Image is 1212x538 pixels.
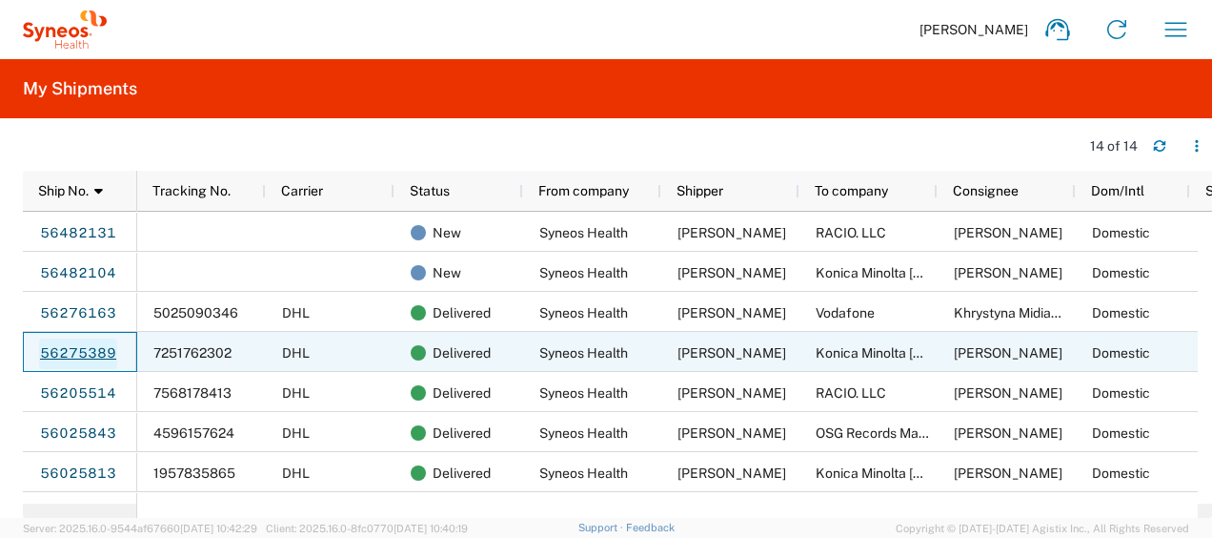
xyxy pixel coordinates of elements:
[39,299,117,329] a: 56276163
[954,466,1062,481] span: Taras Syrotiuk
[433,373,491,413] span: Delivered
[39,218,117,249] a: 56482131
[152,183,231,198] span: Tracking No.
[23,523,257,534] span: Server: 2025.16.0-9544af67660
[153,305,238,321] span: 5025090346
[677,305,786,321] span: Olena Onushko
[433,253,461,293] span: New
[282,466,310,481] span: DHL
[953,183,1019,198] span: Consignee
[282,425,310,441] span: DHL
[677,183,723,198] span: Shipper
[1092,225,1150,240] span: Domestic
[954,305,1074,321] span: Khrystyna Midianko
[433,493,491,533] span: Delivered
[815,183,888,198] span: To company
[39,499,117,529] a: 55906873
[1092,305,1150,321] span: Domestic
[433,333,491,373] span: Delivered
[538,183,629,198] span: From company
[896,520,1189,537] span: Copyright © [DATE]-[DATE] Agistix Inc., All Rights Reserved
[677,385,786,401] span: Olena Onushko
[38,183,89,198] span: Ship No.
[539,425,628,441] span: Syneos Health
[677,345,786,361] span: Olena Onushko
[816,225,886,240] span: RACIO. LLC
[539,265,628,280] span: Syneos Health
[281,183,323,198] span: Carrier
[1091,183,1144,198] span: Dom/Intl
[677,225,786,240] span: Olena Onushko
[677,425,786,441] span: Olena Onushko
[153,385,232,401] span: 7568178413
[39,339,117,369] a: 56275389
[1092,385,1150,401] span: Domestic
[39,379,117,409] a: 56205514
[153,345,232,361] span: 7251762302
[153,425,234,441] span: 4596157624
[539,305,628,321] span: Syneos Health
[816,466,1045,481] span: Konica Minolta Ukraine
[39,459,117,489] a: 56025813
[433,453,491,493] span: Delivered
[282,385,310,401] span: DHL
[1092,265,1150,280] span: Domestic
[919,21,1028,38] span: [PERSON_NAME]
[282,305,310,321] span: DHL
[954,425,1062,441] span: Igor Tararin
[153,466,235,481] span: 1957835865
[1090,137,1138,155] div: 14 of 14
[578,522,626,533] a: Support
[954,385,1062,401] span: Hrytsyuk Yuliya Ivanivna
[954,225,1062,240] span: Hrytsyuk Yuliya
[626,522,675,533] a: Feedback
[266,523,468,534] span: Client: 2025.16.0-8fc0770
[1092,466,1150,481] span: Domestic
[410,183,450,198] span: Status
[1092,425,1150,441] span: Domestic
[954,345,1062,361] span: Hrytsyuk Yuliya Ivanivna
[39,419,117,449] a: 56025843
[816,265,1045,280] span: Konica Minolta Ukraine
[394,523,468,534] span: [DATE] 10:40:19
[539,466,628,481] span: Syneos Health
[39,259,117,289] a: 56482104
[954,265,1062,280] span: Anna Prachuk
[539,385,628,401] span: Syneos Health
[816,305,875,321] span: Vodafone
[816,425,1009,441] span: OSG Records Management LLC
[677,265,786,280] span: Olena Onushko
[539,345,628,361] span: Syneos Health
[539,225,628,240] span: Syneos Health
[816,385,886,401] span: RACIO. LLC
[180,523,257,534] span: [DATE] 10:42:29
[816,345,1045,361] span: Konica Minolta Ukraine
[1092,345,1150,361] span: Domestic
[433,213,461,253] span: New
[282,345,310,361] span: DHL
[433,413,491,453] span: Delivered
[677,466,786,481] span: Olena Onushko
[23,77,137,100] h2: My Shipments
[433,293,491,333] span: Delivered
